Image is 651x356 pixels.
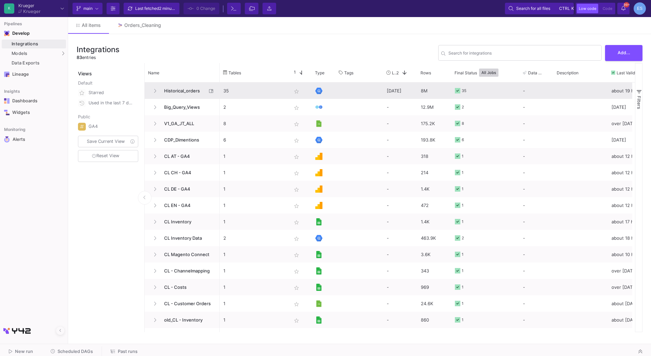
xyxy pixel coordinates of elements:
div: - [523,328,550,344]
p: 1 [223,165,284,181]
div: - [383,197,417,213]
span: 2 minutes ago [159,6,186,11]
div: 12.9M [417,99,451,115]
div: 2 [462,230,464,246]
button: All Jobs [479,69,498,77]
div: - [523,116,550,131]
div: 343 [417,263,451,279]
a: Navigation iconAlerts [2,134,66,145]
span: CL DE - GA4 [160,181,216,197]
div: 1 [462,296,463,312]
button: ES [632,2,646,15]
span: Last Valid Job [617,70,639,75]
div: about 12 hours ago [608,164,649,181]
img: Tab icon [117,23,123,28]
div: - [523,230,550,246]
span: Type [315,70,324,75]
mat-icon: star_border [292,284,301,292]
div: - [383,295,417,312]
div: - [523,148,550,164]
div: Starred [89,88,134,98]
div: about 12 hours ago [608,181,649,197]
a: Navigation iconWidgets [2,107,66,118]
img: [Legacy] Google BigQuery [315,235,322,242]
div: Alerts [13,136,57,143]
span: Historical_orders [160,83,207,99]
span: CL Inventory [160,214,216,230]
span: CL Inventory Data [160,230,216,246]
a: Data Exports [2,59,66,68]
span: old_CL - Inventory [160,312,216,328]
div: - [383,213,417,230]
mat-icon: star_border [292,251,301,259]
div: - [383,263,417,279]
div: - [523,165,550,180]
mat-icon: star_border [292,120,301,128]
div: 472 [417,197,451,213]
img: [Legacy] CSV [315,300,322,307]
div: 8 [462,116,464,132]
h3: Integrations [77,45,120,54]
div: 1 [462,197,463,213]
img: Navigation icon [4,98,10,104]
p: 1 [223,247,284,263]
div: - [383,132,417,148]
div: Final Status [455,65,510,80]
mat-icon: star_border [292,136,301,145]
div: 1.4K [417,181,451,197]
div: about 19 hours ago [608,83,649,99]
div: - [523,181,550,197]
span: Scheduled DAGs [58,349,93,354]
div: - [383,99,417,115]
mat-expansion-panel-header: Navigation iconDevelop [2,28,66,39]
button: Last fetched2 minutes ago [124,3,179,14]
span: main [83,3,93,14]
div: ES [634,2,646,15]
div: - [383,115,417,132]
div: 1 [462,312,463,328]
img: [Legacy] Google Sheets [315,284,322,291]
img: Navigation icon [4,110,10,115]
span: Save Current View [87,139,125,144]
div: [DATE] [383,83,417,99]
div: about 20 hours ago [608,328,649,344]
div: 1 [462,214,463,230]
span: Description [557,70,578,75]
img: [Legacy] Google Sheets [315,267,322,275]
span: k [571,4,574,13]
div: 8M [417,83,451,99]
img: Google Analytics 4 [315,153,322,160]
button: Low code [577,4,598,13]
mat-icon: star_border [292,202,301,210]
img: [Legacy] CSV [315,120,322,127]
button: ctrlk [557,4,570,13]
div: - [383,312,417,328]
img: [Legacy] Google BigQuery [315,136,322,144]
div: 1 [462,247,463,263]
div: 3.6K [417,246,451,263]
span: CL Magento Connect [160,247,216,263]
div: Public [78,114,140,121]
div: over [DATE] [608,263,649,279]
mat-icon: star_border [292,104,301,112]
span: CL EN - GA4 [160,197,216,213]
mat-icon: star_border [292,267,301,276]
mat-icon: star_border [292,186,301,194]
span: 99+ [624,2,629,8]
span: ctrl [559,4,570,13]
img: Navigation icon [4,31,10,36]
div: - [523,312,550,328]
div: 6 [462,132,464,148]
mat-icon: star_border [292,316,301,325]
p: 3 [223,328,284,344]
div: about [DATE] [608,312,649,328]
div: Used in the last 7 days [89,98,134,108]
div: 1 [462,148,463,164]
span: CL - Costs [160,279,216,295]
a: Integrations [2,40,66,48]
img: Navigation icon [4,72,10,77]
span: CL CH - GA4 [160,165,216,181]
p: 1 [223,181,284,197]
div: - [523,132,550,148]
span: Search for all files [516,3,550,14]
